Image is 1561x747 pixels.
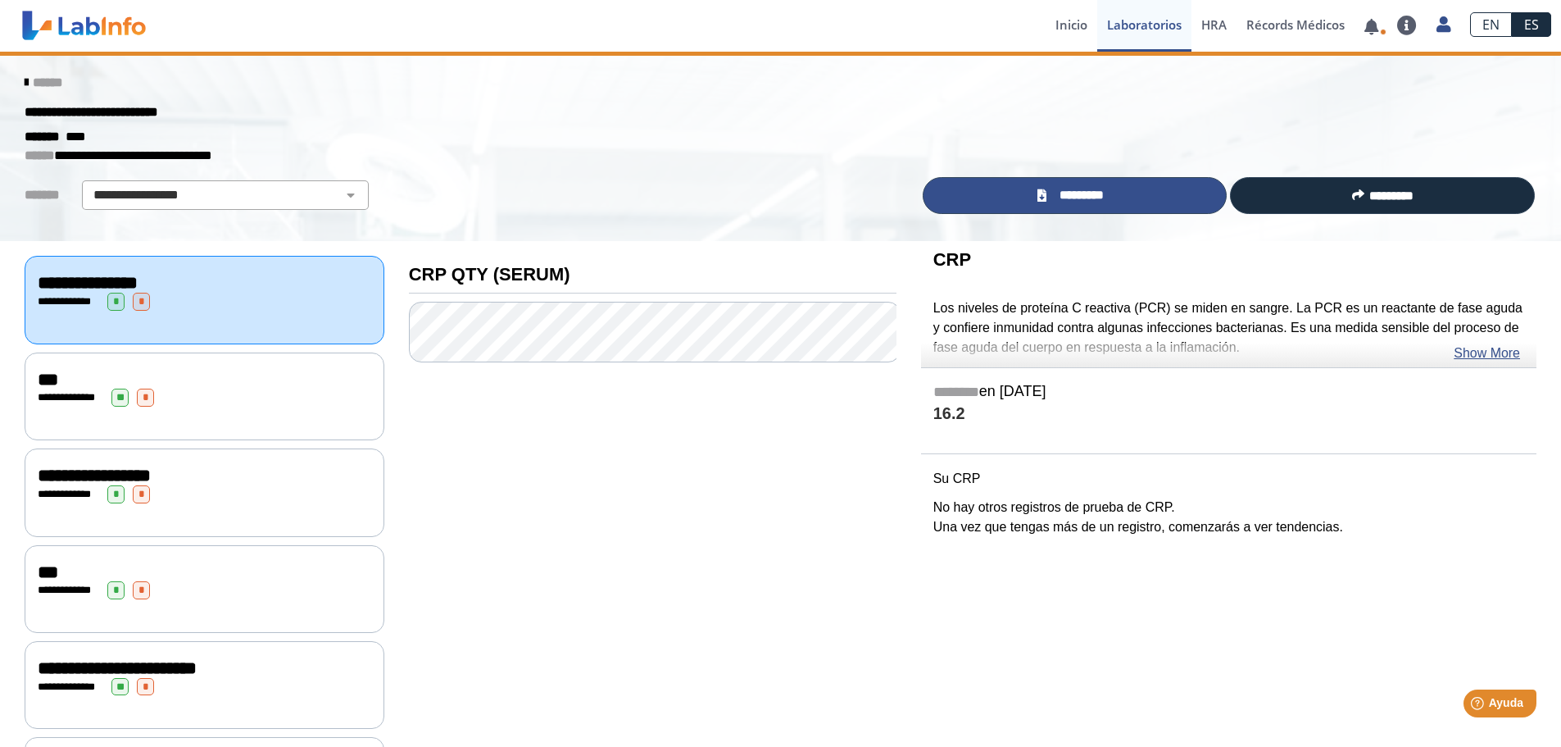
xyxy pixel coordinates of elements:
span: HRA [1201,16,1227,33]
p: Su CRP [933,469,1524,489]
b: CRP [933,249,971,270]
b: CRP QTY (SERUM) [409,264,570,285]
p: No hay otros registros de prueba de CRP. Una vez que tengas más de un registro, comenzarás a ver ... [933,498,1524,537]
iframe: Help widget launcher [1415,683,1543,729]
a: ES [1512,12,1551,37]
a: EN [1470,12,1512,37]
h4: 16.2 [933,404,1524,425]
p: Los niveles de proteína C reactiva (PCR) se miden en sangre. La PCR es un reactante de fase aguda... [933,298,1524,358]
a: Show More [1454,344,1520,363]
h5: en [DATE] [933,383,1524,402]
